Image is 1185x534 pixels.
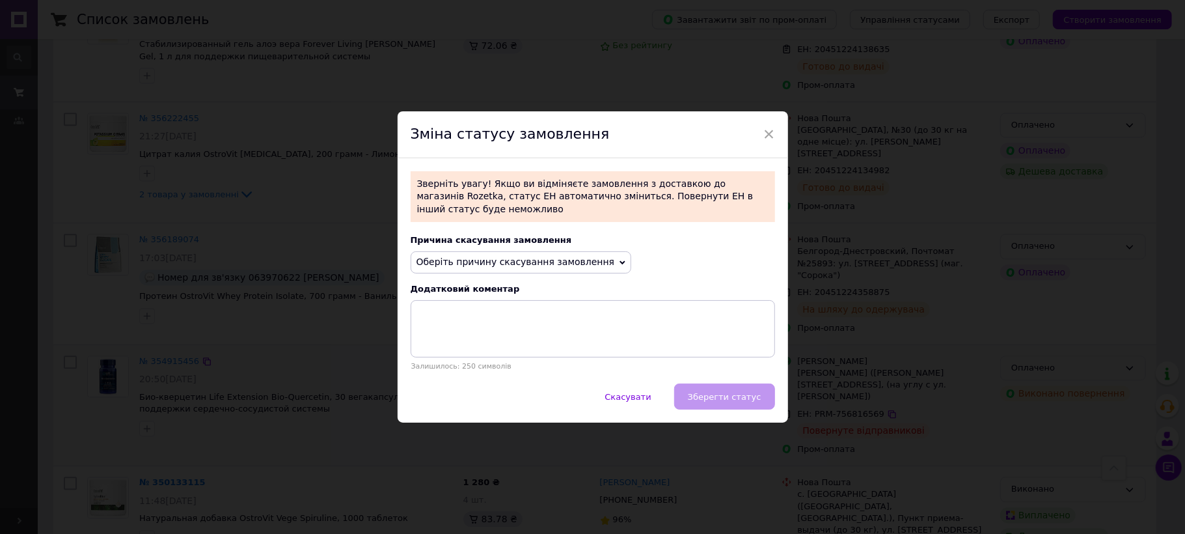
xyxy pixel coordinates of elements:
p: Залишилось: 250 символів [411,362,775,371]
div: Зміна статусу замовлення [398,111,788,158]
span: Оберіть причину скасування замовлення [416,257,615,267]
span: × [763,123,775,145]
button: Скасувати [591,384,664,410]
div: Додатковий коментар [411,284,775,294]
div: Причина скасування замовлення [411,235,775,245]
span: Скасувати [605,392,651,402]
p: Зверніть увагу! Якщо ви відміняєте замовлення з доставкою до магазинів Rozetka, статус ЕН автомат... [411,171,775,223]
